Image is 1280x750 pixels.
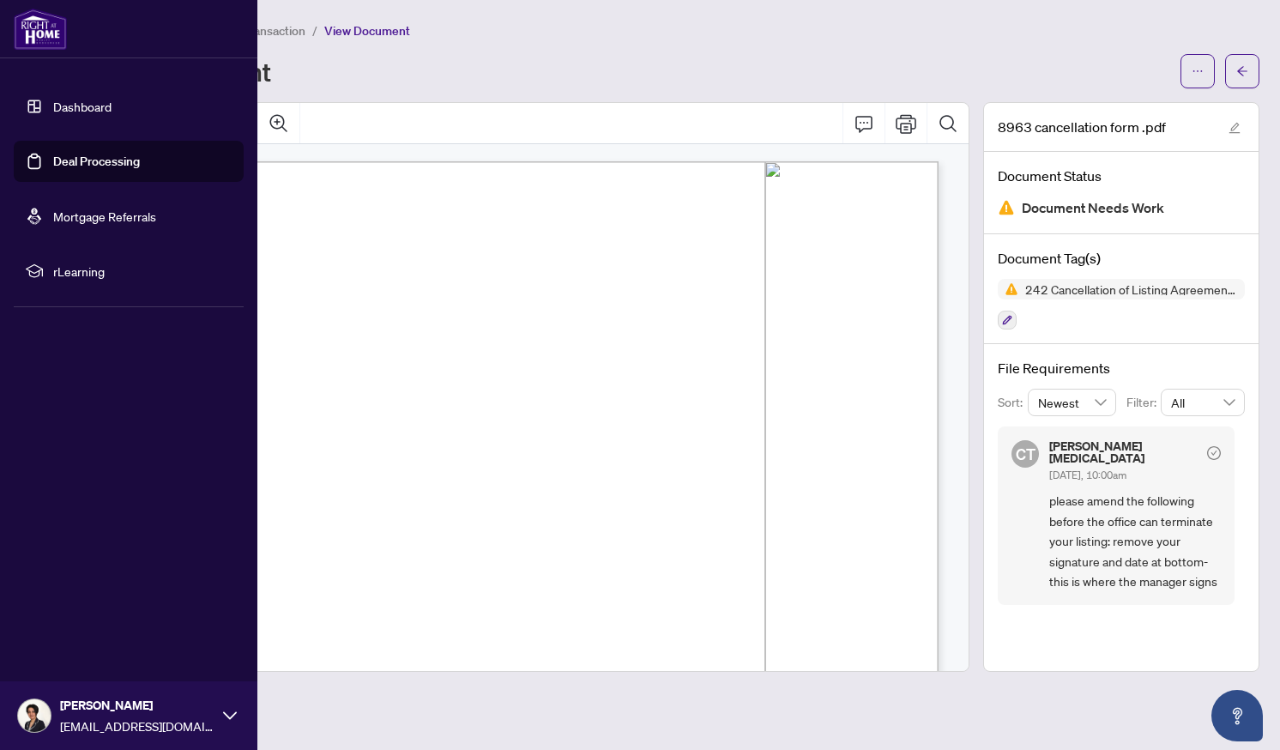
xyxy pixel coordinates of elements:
span: View Transaction [214,23,305,39]
span: 8963 cancellation form .pdf [998,117,1166,137]
img: logo [14,9,67,50]
span: arrow-left [1236,65,1248,77]
span: [PERSON_NAME] [60,696,214,715]
span: Document Needs Work [1022,197,1164,220]
span: [EMAIL_ADDRESS][DOMAIN_NAME] [60,717,214,735]
h4: Document Tag(s) [998,248,1245,269]
span: ellipsis [1192,65,1204,77]
a: Deal Processing [53,154,140,169]
p: Sort: [998,393,1028,412]
h4: File Requirements [998,358,1245,378]
span: [DATE], 10:00am [1049,469,1126,481]
li: / [312,21,317,40]
img: Document Status [998,199,1015,216]
a: Dashboard [53,99,112,114]
span: CT [1016,442,1035,466]
span: check-circle [1207,446,1221,460]
span: Newest [1038,390,1107,415]
p: Filter: [1126,393,1161,412]
span: All [1171,390,1235,415]
span: edit [1229,122,1241,134]
h5: [PERSON_NAME][MEDICAL_DATA] [1049,440,1200,464]
span: rLearning [53,262,232,281]
span: please amend the following before the office can terminate your listing: remove your signature an... [1049,491,1221,591]
span: View Document [324,23,410,39]
span: 242 Cancellation of Listing Agreement - Authority to Offer for Sale [1018,283,1245,295]
img: Status Icon [998,279,1018,299]
button: Open asap [1211,690,1263,741]
h4: Document Status [998,166,1245,186]
img: Profile Icon [18,699,51,732]
a: Mortgage Referrals [53,209,156,224]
